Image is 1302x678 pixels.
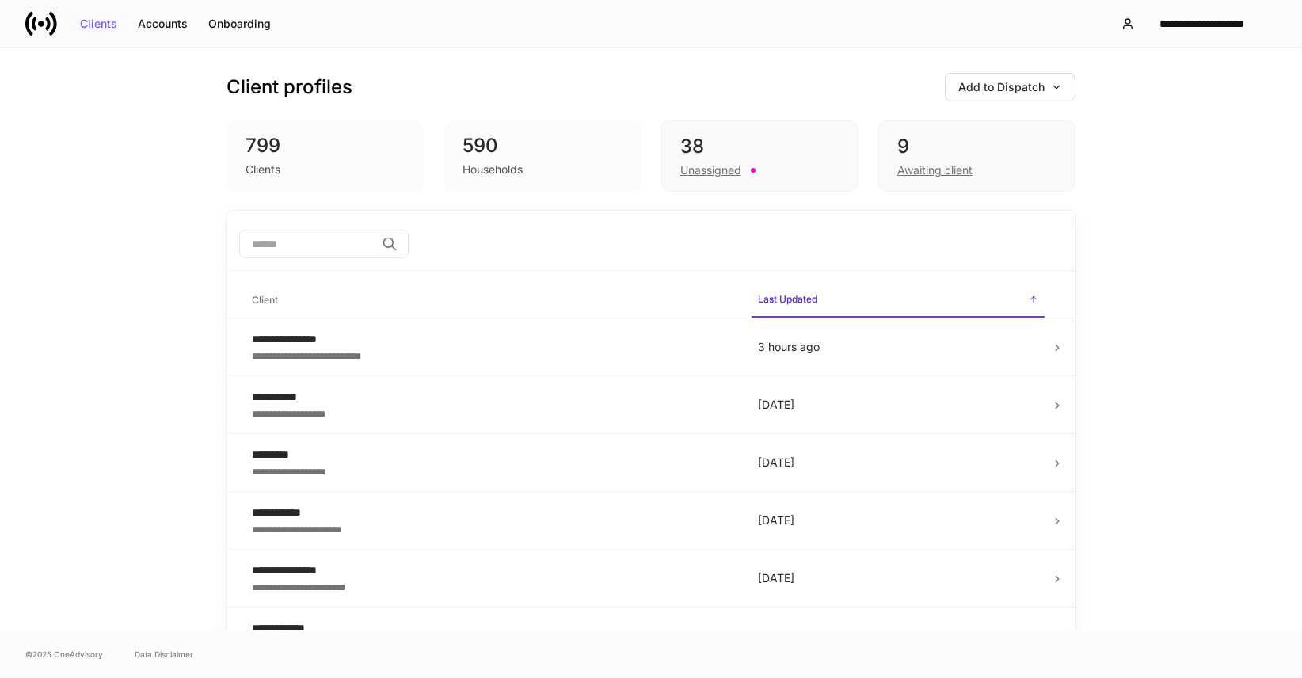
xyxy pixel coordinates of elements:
div: 799 [246,133,405,158]
button: Add to Dispatch [945,73,1075,101]
div: 38 [680,134,839,159]
div: 9Awaiting client [878,120,1075,192]
p: [DATE] [758,512,1038,528]
div: Households [463,162,523,177]
h6: Last Updated [758,291,817,307]
span: © 2025 OneAdvisory [25,648,103,661]
p: [DATE] [758,397,1038,413]
div: Clients [246,162,280,177]
button: Accounts [128,11,198,36]
div: Add to Dispatch [958,82,1062,93]
div: Clients [80,18,117,29]
span: Client [246,284,739,317]
div: Awaiting client [897,162,973,178]
div: 9 [897,134,1056,159]
div: Onboarding [208,18,271,29]
div: 590 [463,133,622,158]
p: [DATE] [758,455,1038,470]
div: Accounts [138,18,188,29]
p: [DATE] [758,570,1038,586]
p: 3 hours ago [758,339,1038,355]
div: 38Unassigned [661,120,858,192]
a: Data Disclaimer [135,648,193,661]
div: Unassigned [680,162,741,178]
h3: Client profiles [227,74,352,100]
button: Onboarding [198,11,281,36]
h6: Client [252,292,278,307]
p: [DATE] [758,628,1038,644]
span: Last Updated [752,284,1045,318]
button: Clients [70,11,128,36]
